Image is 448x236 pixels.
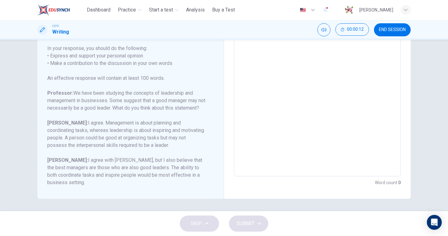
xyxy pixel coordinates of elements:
h6: Word count : [375,179,401,186]
h6: We have been studying the concepts of leadership and management in businesses. Some suggest that ... [47,89,206,112]
span: END SESSION [379,27,406,32]
span: 00:00:12 [347,27,364,32]
button: Buy a Test [210,4,237,16]
div: [PERSON_NAME] [359,6,393,14]
img: ELTC logo [37,4,70,16]
h6: In your response, you should do the following: • Express and support your personal opinion • Make... [47,45,206,67]
div: Mute [317,23,330,36]
div: Open Intercom Messenger [427,215,442,230]
button: Dashboard [84,4,113,16]
img: en [299,8,307,12]
h1: Writing [52,28,69,36]
span: Practice [118,6,136,14]
button: Practice [115,4,144,16]
h6: An effective response will contain at least 100 words. [47,75,206,82]
button: 00:00:12 [335,23,369,36]
span: Dashboard [87,6,110,14]
b: [PERSON_NAME]: [47,120,88,126]
b: [PERSON_NAME]: [47,157,88,163]
div: Hide [335,23,369,36]
button: Analysis [184,4,207,16]
span: Start a test [149,6,173,14]
button: END SESSION [374,23,411,36]
img: Profile picture [344,5,354,15]
strong: 0 [398,180,401,185]
button: Start a test [147,4,181,16]
b: Professor: [47,90,73,96]
span: Analysis [186,6,205,14]
span: Buy a Test [212,6,235,14]
span: CEFR [52,24,59,28]
h6: I agree with [PERSON_NAME], but I also believe that the best managers are those who are also good... [47,157,206,186]
a: ELTC logo [37,4,84,16]
h6: I agree. Management is about planning and coordinating tasks, whereas leadership is about inspiri... [47,119,206,149]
